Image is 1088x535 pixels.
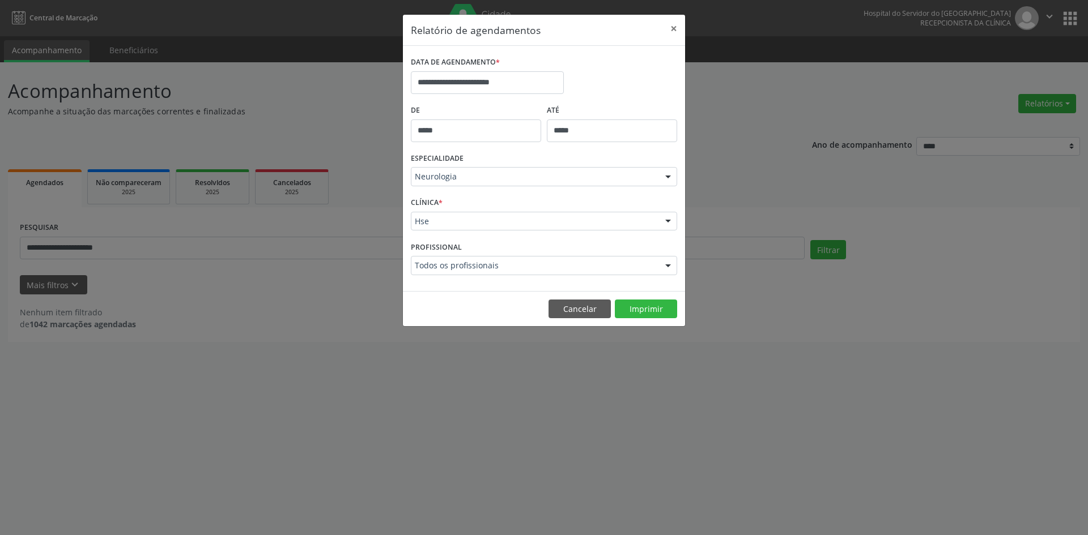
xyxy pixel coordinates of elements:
button: Close [662,15,685,42]
label: ESPECIALIDADE [411,150,464,168]
span: Neurologia [415,171,654,182]
label: De [411,102,541,119]
label: CLÍNICA [411,194,443,212]
label: PROFISSIONAL [411,238,462,256]
span: Todos os profissionais [415,260,654,271]
label: DATA DE AGENDAMENTO [411,54,500,71]
button: Imprimir [615,299,677,319]
button: Cancelar [549,299,611,319]
span: Hse [415,216,654,227]
label: ATÉ [547,102,677,119]
h5: Relatório de agendamentos [411,23,541,37]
